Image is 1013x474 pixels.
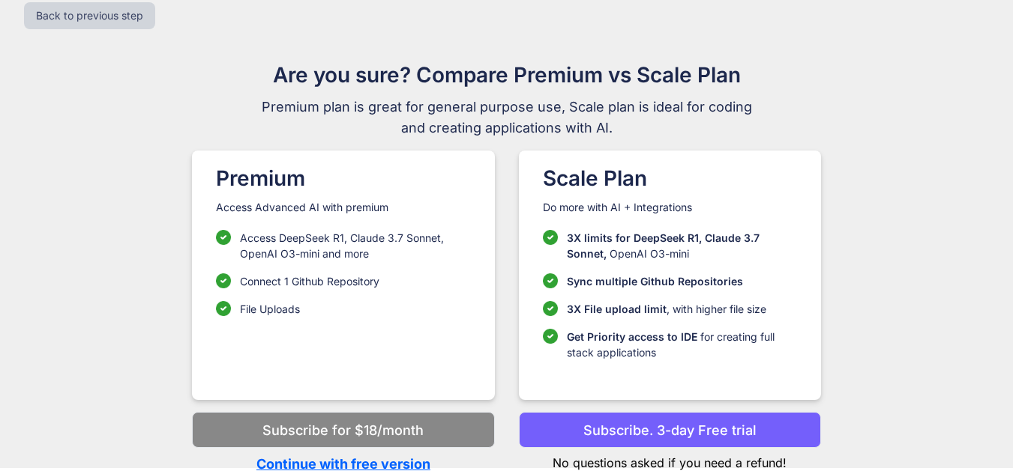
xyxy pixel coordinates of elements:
[567,230,797,261] p: OpenAI O3-mini
[567,301,766,317] p: , with higher file size
[519,412,821,448] button: Subscribe. 3-day Free trial
[216,230,231,245] img: checklist
[543,301,558,316] img: checklist
[216,200,470,215] p: Access Advanced AI with premium
[543,273,558,288] img: checklist
[240,230,470,261] p: Access DeepSeek R1, Claude 3.7 Sonnet, OpenAI O3-mini and more
[583,420,757,440] p: Subscribe. 3-day Free trial
[543,329,558,344] img: checklist
[216,273,231,288] img: checklist
[255,97,759,139] span: Premium plan is great for general purpose use, Scale plan is ideal for coding and creating applic...
[240,301,300,317] p: File Uploads
[255,59,759,91] h1: Are you sure? Compare Premium vs Scale Plan
[24,2,155,29] button: Back to previous step
[240,273,379,289] p: Connect 1 Github Repository
[262,420,424,440] p: Subscribe for $18/month
[216,301,231,316] img: checklist
[567,330,697,343] span: Get Priority access to IDE
[519,448,821,472] p: No questions asked if you need a refund!
[567,273,743,289] p: Sync multiple Github Repositories
[192,454,494,474] p: Continue with free version
[543,162,797,194] h1: Scale Plan
[567,303,667,315] span: 3X File upload limit
[567,329,797,360] p: for creating full stack applications
[567,231,760,260] span: 3X limits for DeepSeek R1, Claude 3.7 Sonnet,
[543,200,797,215] p: Do more with AI + Integrations
[192,412,494,448] button: Subscribe for $18/month
[216,162,470,194] h1: Premium
[543,230,558,245] img: checklist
